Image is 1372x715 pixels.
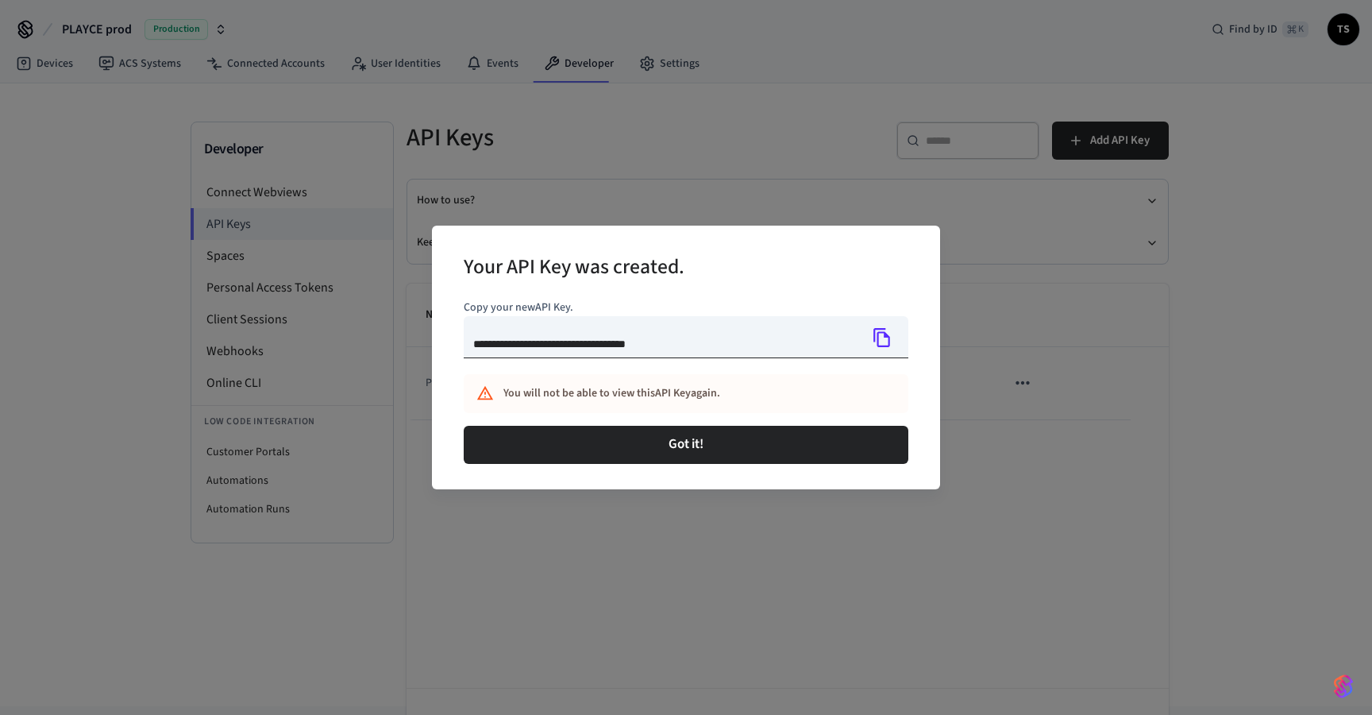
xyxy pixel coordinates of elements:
[464,245,684,293] h2: Your API Key was created.
[1334,674,1353,699] img: SeamLogoGradient.69752ec5.svg
[865,321,899,354] button: Copy
[503,379,838,408] div: You will not be able to view this API Key again.
[464,300,908,316] p: Copy your new API Key .
[464,426,908,464] button: Got it!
